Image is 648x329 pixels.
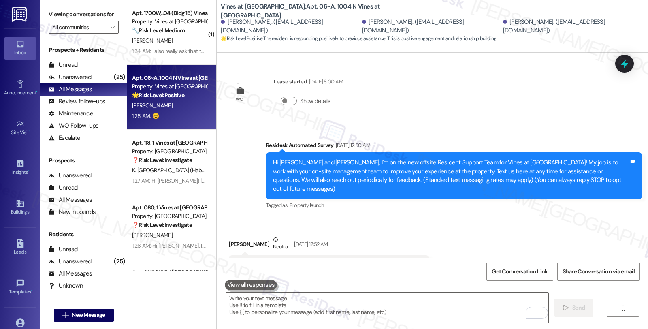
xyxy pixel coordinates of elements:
[49,282,83,290] div: Unknown
[221,2,383,20] b: Vines at [GEOGRAPHIC_DATA]: Apt. 06~A, 1004 N Vines at [GEOGRAPHIC_DATA]
[49,8,119,21] label: Viewing conversations for
[307,77,343,86] div: [DATE] 8:00 AM
[112,255,127,268] div: (25)
[54,309,114,322] button: New Message
[290,202,324,209] span: Property launch
[49,122,98,130] div: WO Follow-ups
[4,157,36,179] a: Insights •
[132,92,184,99] strong: 🌟 Risk Level: Positive
[62,312,68,318] i: 
[49,97,105,106] div: Review follow-ups
[274,77,343,89] div: Lease started
[4,276,36,298] a: Templates •
[221,34,497,43] span: : The resident is responding positively to previous assistance. This is positive engagement and r...
[266,199,642,211] div: Tagged as:
[49,85,92,94] div: All Messages
[40,46,127,54] div: Prospects + Residents
[52,21,106,34] input: All communities
[486,263,553,281] button: Get Conversation Link
[572,303,585,312] span: Send
[557,263,640,281] button: Share Conversation via email
[362,18,501,35] div: [PERSON_NAME]. ([EMAIL_ADDRESS][DOMAIN_NAME])
[132,212,207,220] div: Property: [GEOGRAPHIC_DATA]
[266,141,642,152] div: Residesk Automated Survey
[49,257,92,266] div: Unanswered
[132,47,635,55] div: 1:34 AM: I also really ask that the neighbors upstairs continue to smoke weed inside because the ...
[132,74,207,82] div: Apt. 06~A, 1004 N Vines at [GEOGRAPHIC_DATA]
[132,139,207,147] div: Apt. 118, 1 Vines at [GEOGRAPHIC_DATA]
[4,117,36,139] a: Site Visit •
[4,237,36,258] a: Leads
[72,311,105,319] span: New Message
[49,245,78,254] div: Unread
[132,167,207,174] span: K. [GEOGRAPHIC_DATA] (Habd)
[271,235,290,252] div: Neutral
[36,89,37,94] span: •
[40,156,127,165] div: Prospects
[49,61,78,69] div: Unread
[49,109,93,118] div: Maintenance
[49,171,92,180] div: Unanswered
[554,299,594,317] button: Send
[31,288,32,293] span: •
[28,168,29,174] span: •
[40,230,127,239] div: Residents
[132,147,207,156] div: Property: [GEOGRAPHIC_DATA]
[563,267,635,276] span: Share Conversation via email
[112,71,127,83] div: (25)
[132,231,173,239] span: [PERSON_NAME]
[132,82,207,91] div: Property: Vines at [GEOGRAPHIC_DATA]
[132,221,192,229] strong: ❓ Risk Level: Investigate
[620,305,626,311] i: 
[132,9,207,17] div: Apt. 1700W, .04 (Bldg 15) Vines at [GEOGRAPHIC_DATA]
[132,102,173,109] span: [PERSON_NAME]
[4,37,36,59] a: Inbox
[236,95,243,104] div: WO
[132,268,207,277] div: Apt. AL120105, 1 [GEOGRAPHIC_DATA]
[132,156,192,164] strong: ❓ Risk Level: Investigate
[229,235,429,255] div: [PERSON_NAME]
[110,24,115,30] i: 
[49,269,92,278] div: All Messages
[492,267,548,276] span: Get Conversation Link
[221,35,262,42] strong: 🌟 Risk Level: Positive
[273,158,629,193] div: Hi [PERSON_NAME] and [PERSON_NAME], I'm on the new offsite Resident Support Team for Vines at [GE...
[132,17,207,26] div: Property: Vines at [GEOGRAPHIC_DATA]
[334,141,370,150] div: [DATE] 12:50 AM
[132,27,185,34] strong: 🔧 Risk Level: Medium
[49,208,96,216] div: New Inbounds
[49,73,92,81] div: Unanswered
[4,197,36,218] a: Buildings
[132,203,207,212] div: Apt. 080, 1 Vines at [GEOGRAPHIC_DATA]
[12,7,28,22] img: ResiDesk Logo
[221,18,360,35] div: [PERSON_NAME]. ([EMAIL_ADDRESS][DOMAIN_NAME])
[49,184,78,192] div: Unread
[503,18,642,35] div: [PERSON_NAME]. ([EMAIL_ADDRESS][DOMAIN_NAME])
[563,305,569,311] i: 
[49,196,92,204] div: All Messages
[29,128,30,134] span: •
[49,134,80,142] div: Escalate
[132,112,159,120] div: 1:28 AM: 😊
[132,37,173,44] span: [PERSON_NAME]
[300,97,330,105] label: Show details
[292,240,328,248] div: [DATE] 12:52 AM
[226,293,548,323] textarea: To enrich screen reader interactions, please activate Accessibility in Grammarly extension settings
